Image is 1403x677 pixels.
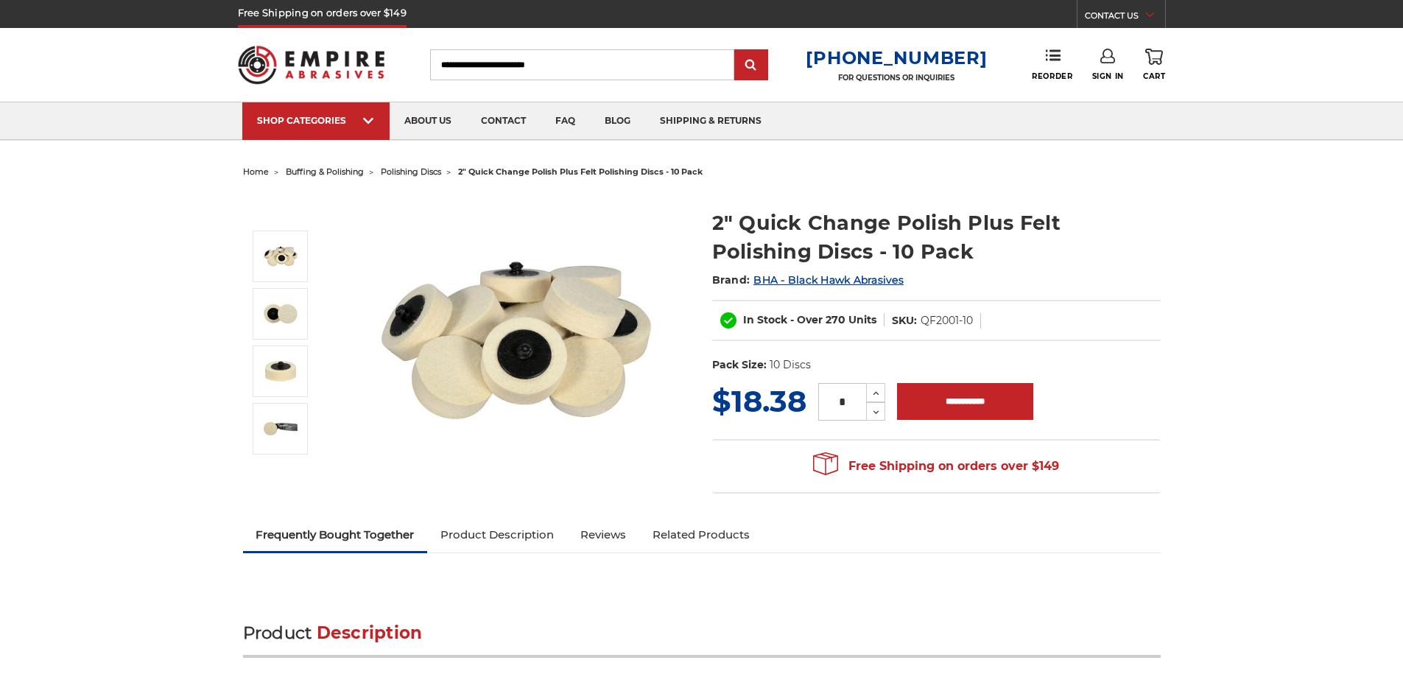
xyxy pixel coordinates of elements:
[466,102,541,140] a: contact
[390,102,466,140] a: about us
[848,313,876,326] span: Units
[712,208,1161,266] h1: 2" Quick Change Polish Plus Felt Polishing Discs - 10 Pack
[813,452,1059,481] span: Free Shipping on orders over $149
[645,102,776,140] a: shipping & returns
[458,166,703,177] span: 2" quick change polish plus felt polishing discs - 10 pack
[369,193,664,488] img: 2" Roloc Polishing Felt Discs
[243,166,269,177] a: home
[262,410,299,447] img: die grinder disc for polishing
[753,273,904,287] a: BHA - Black Hawk Abrasives
[806,73,987,83] p: FOR QUESTIONS OR INQUIRIES
[590,102,645,140] a: blog
[712,383,806,419] span: $18.38
[736,51,766,80] input: Submit
[262,353,299,390] img: 2 inch quick change roloc polishing disc
[743,313,787,326] span: In Stock
[567,519,639,551] a: Reviews
[286,166,364,177] a: buffing & polishing
[262,295,299,332] img: 2 inch polish plus buffing disc
[257,115,375,126] div: SHOP CATEGORIES
[1085,7,1165,28] a: CONTACT US
[790,313,823,326] span: - Over
[1032,49,1072,80] a: Reorder
[806,47,987,69] a: [PHONE_NUMBER]
[826,313,845,326] span: 270
[639,519,763,551] a: Related Products
[427,519,567,551] a: Product Description
[381,166,441,177] a: polishing discs
[712,273,750,287] span: Brand:
[1092,71,1124,81] span: Sign In
[921,313,973,329] dd: QF2001-10
[892,313,917,329] dt: SKU:
[238,36,385,94] img: Empire Abrasives
[1143,49,1165,81] a: Cart
[317,622,423,643] span: Description
[770,357,811,373] dd: 10 Discs
[712,357,767,373] dt: Pack Size:
[243,519,428,551] a: Frequently Bought Together
[1032,71,1072,81] span: Reorder
[1143,71,1165,81] span: Cart
[243,622,312,643] span: Product
[262,238,299,275] img: 2" Roloc Polishing Felt Discs
[541,102,590,140] a: faq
